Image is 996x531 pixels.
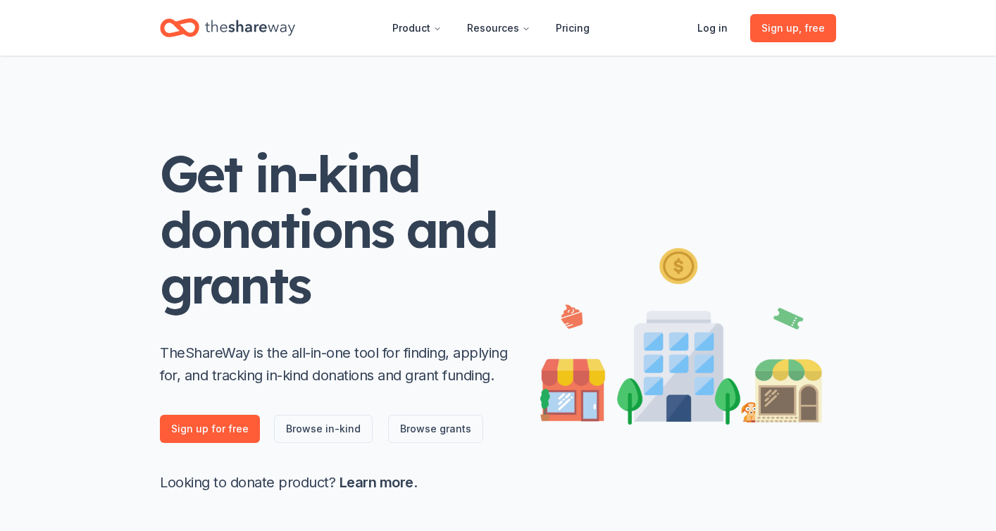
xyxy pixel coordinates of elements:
[686,14,739,42] a: Log in
[750,14,836,42] a: Sign up, free
[274,415,373,443] a: Browse in-kind
[544,14,601,42] a: Pricing
[540,242,822,425] img: Illustration for landing page
[381,14,453,42] button: Product
[381,11,601,44] nav: Main
[160,471,512,494] p: Looking to donate product? .
[160,342,512,387] p: TheShareWay is the all-in-one tool for finding, applying for, and tracking in-kind donations and ...
[340,474,413,491] a: Learn more
[761,20,825,37] span: Sign up
[388,415,483,443] a: Browse grants
[799,22,825,34] span: , free
[456,14,542,42] button: Resources
[160,11,295,44] a: Home
[160,415,260,443] a: Sign up for free
[160,146,512,313] h1: Get in-kind donations and grants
